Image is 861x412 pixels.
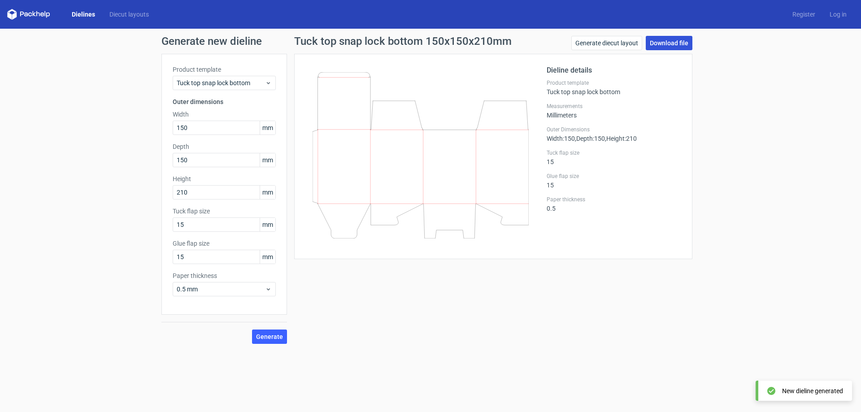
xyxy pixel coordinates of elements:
label: Paper thickness [547,196,681,203]
label: Depth [173,142,276,151]
label: Paper thickness [173,271,276,280]
a: Diecut layouts [102,10,156,19]
span: Generate [256,334,283,340]
span: mm [260,121,275,134]
h1: Tuck top snap lock bottom 150x150x210mm [294,36,512,47]
span: mm [260,153,275,167]
span: Tuck top snap lock bottom [177,78,265,87]
span: mm [260,250,275,264]
div: Tuck top snap lock bottom [547,79,681,95]
a: Download file [646,36,692,50]
label: Glue flap size [547,173,681,180]
div: 15 [547,173,681,189]
div: Millimeters [547,103,681,119]
label: Glue flap size [173,239,276,248]
span: , Height : 210 [605,135,637,142]
a: Dielines [65,10,102,19]
h2: Dieline details [547,65,681,76]
a: Register [785,10,822,19]
label: Outer Dimensions [547,126,681,133]
span: Width : 150 [547,135,575,142]
span: 0.5 mm [177,285,265,294]
span: mm [260,218,275,231]
span: , Depth : 150 [575,135,605,142]
span: mm [260,186,275,199]
h3: Outer dimensions [173,97,276,106]
label: Product template [173,65,276,74]
label: Measurements [547,103,681,110]
a: Log in [822,10,854,19]
label: Height [173,174,276,183]
label: Tuck flap size [547,149,681,156]
label: Product template [547,79,681,87]
label: Tuck flap size [173,207,276,216]
h1: Generate new dieline [161,36,700,47]
button: Generate [252,330,287,344]
div: New dieline generated [782,386,843,395]
label: Width [173,110,276,119]
div: 0.5 [547,196,681,212]
div: 15 [547,149,681,165]
a: Generate diecut layout [571,36,642,50]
